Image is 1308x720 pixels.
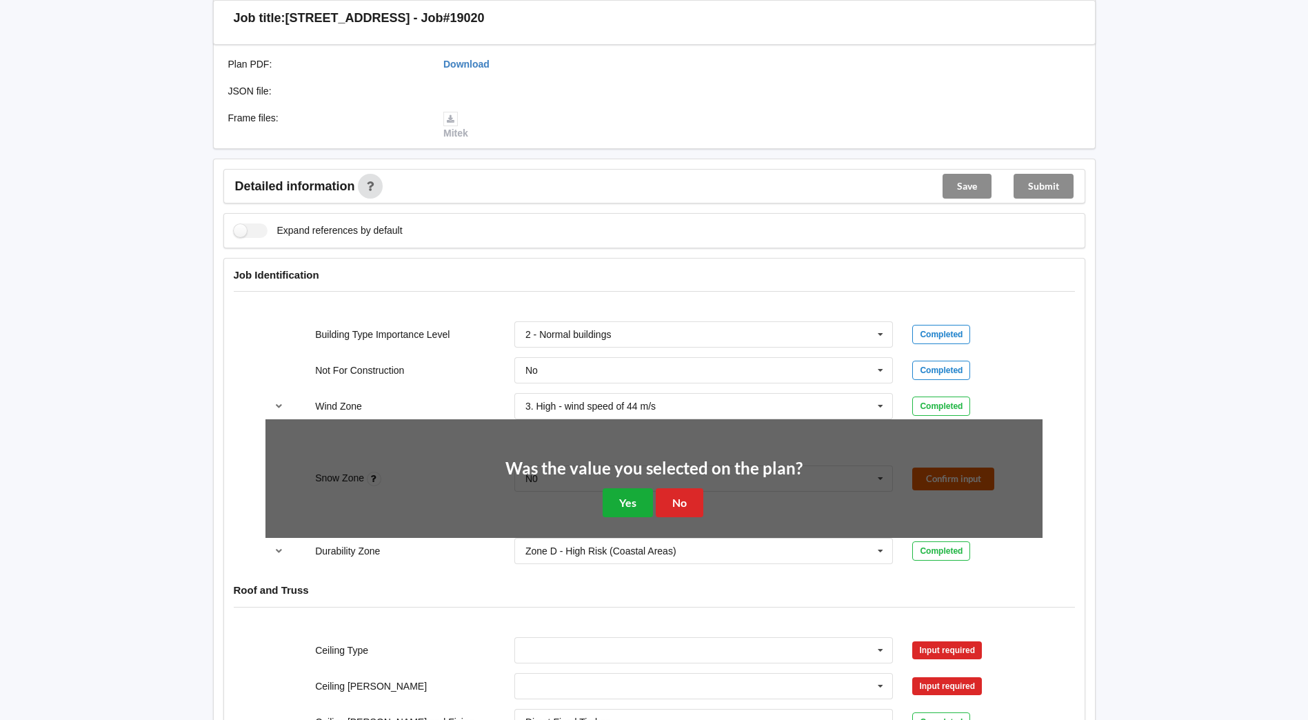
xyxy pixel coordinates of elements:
[234,223,403,238] label: Expand references by default
[315,401,362,412] label: Wind Zone
[443,59,490,70] a: Download
[234,583,1075,597] h4: Roof and Truss
[912,361,970,380] div: Completed
[265,394,292,419] button: reference-toggle
[219,57,434,71] div: Plan PDF :
[265,539,292,563] button: reference-toggle
[315,365,404,376] label: Not For Construction
[315,645,368,656] label: Ceiling Type
[315,329,450,340] label: Building Type Importance Level
[315,546,380,557] label: Durability Zone
[234,10,285,26] h3: Job title:
[219,84,434,98] div: JSON file :
[315,681,427,692] label: Ceiling [PERSON_NAME]
[525,366,538,375] div: No
[525,401,656,411] div: 3. High - wind speed of 44 m/s
[912,325,970,344] div: Completed
[505,458,803,479] h2: Was the value you selected on the plan?
[912,641,982,659] div: Input required
[219,111,434,140] div: Frame files :
[912,677,982,695] div: Input required
[912,541,970,561] div: Completed
[912,397,970,416] div: Completed
[443,112,468,139] a: Mitek
[603,488,653,517] button: Yes
[525,546,676,556] div: Zone D - High Risk (Coastal Areas)
[234,268,1075,281] h4: Job Identification
[525,330,612,339] div: 2 - Normal buildings
[285,10,485,26] h3: [STREET_ADDRESS] - Job#19020
[656,488,703,517] button: No
[235,180,355,192] span: Detailed information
